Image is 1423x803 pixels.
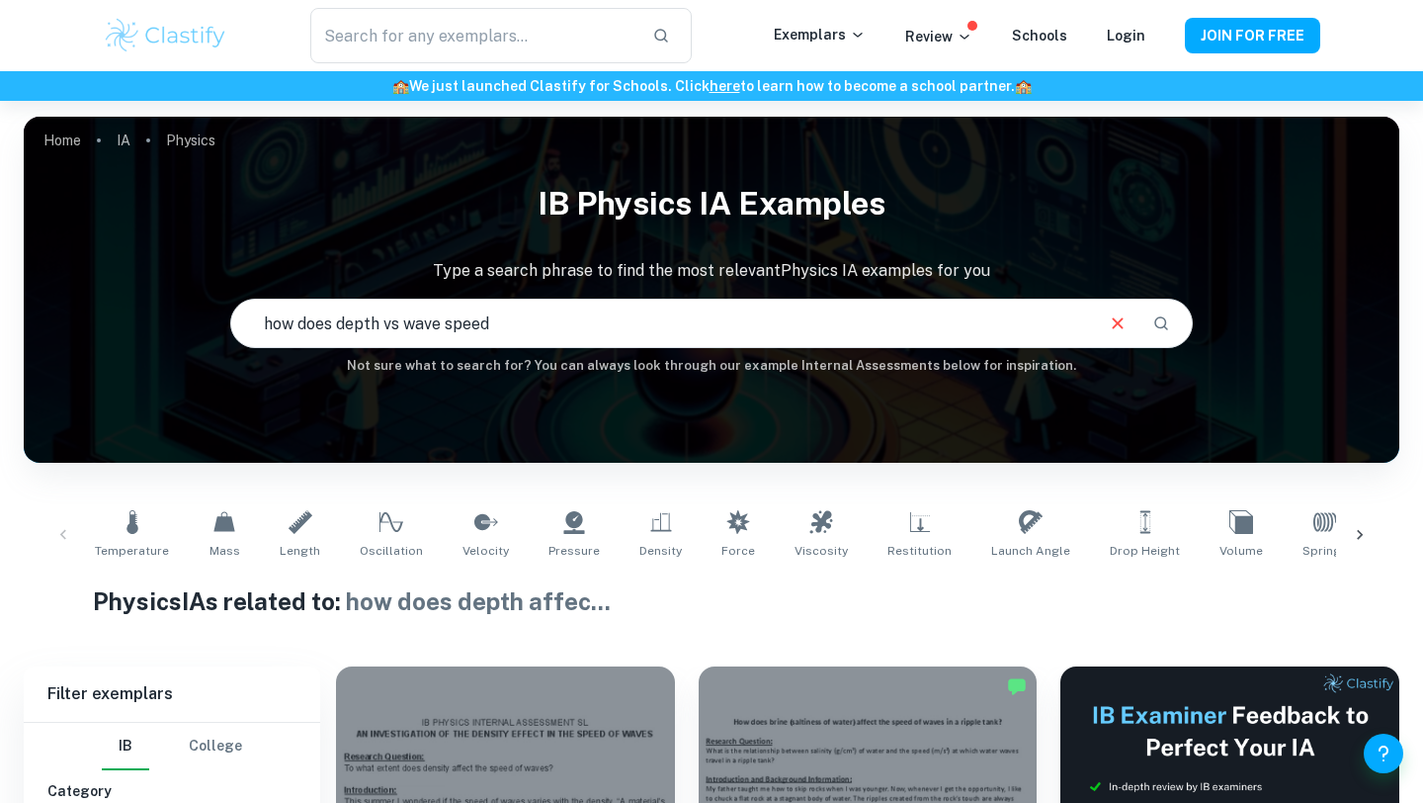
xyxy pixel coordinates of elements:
[95,542,169,560] span: Temperature
[47,780,296,802] h6: Category
[1110,542,1180,560] span: Drop Height
[166,130,215,151] p: Physics
[360,542,423,560] span: Oscillation
[1302,542,1348,560] span: Springs
[1012,28,1067,44] a: Schools
[639,542,682,560] span: Density
[887,542,952,560] span: Restitution
[231,296,1091,351] input: E.g. harmonic motion analysis, light diffraction experiments, sliding objects down a ramp...
[462,542,509,560] span: Velocity
[209,542,240,560] span: Mass
[102,723,242,770] div: Filter type choice
[1144,307,1178,340] button: Search
[1015,78,1032,94] span: 🏫
[1107,28,1145,44] a: Login
[1364,734,1403,773] button: Help and Feedback
[43,127,81,154] a: Home
[991,542,1070,560] span: Launch Angle
[24,172,1399,235] h1: IB Physics IA examples
[710,78,740,94] a: here
[795,542,848,560] span: Viscosity
[4,75,1419,97] h6: We just launched Clastify for Schools. Click to learn how to become a school partner.
[280,542,320,560] span: Length
[346,587,611,615] span: how does depth affec ...
[1185,18,1320,53] button: JOIN FOR FREE
[1219,542,1263,560] span: Volume
[1099,305,1136,342] button: Clear
[548,542,600,560] span: Pressure
[103,16,228,55] img: Clastify logo
[93,583,1331,619] h1: Physics IAs related to:
[721,542,755,560] span: Force
[24,356,1399,376] h6: Not sure what to search for? You can always look through our example Internal Assessments below f...
[189,723,242,770] button: College
[905,26,972,47] p: Review
[1007,676,1027,696] img: Marked
[310,8,636,63] input: Search for any exemplars...
[774,24,866,45] p: Exemplars
[24,667,320,722] h6: Filter exemplars
[102,723,149,770] button: IB
[24,259,1399,283] p: Type a search phrase to find the most relevant Physics IA examples for you
[117,127,130,154] a: IA
[392,78,409,94] span: 🏫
